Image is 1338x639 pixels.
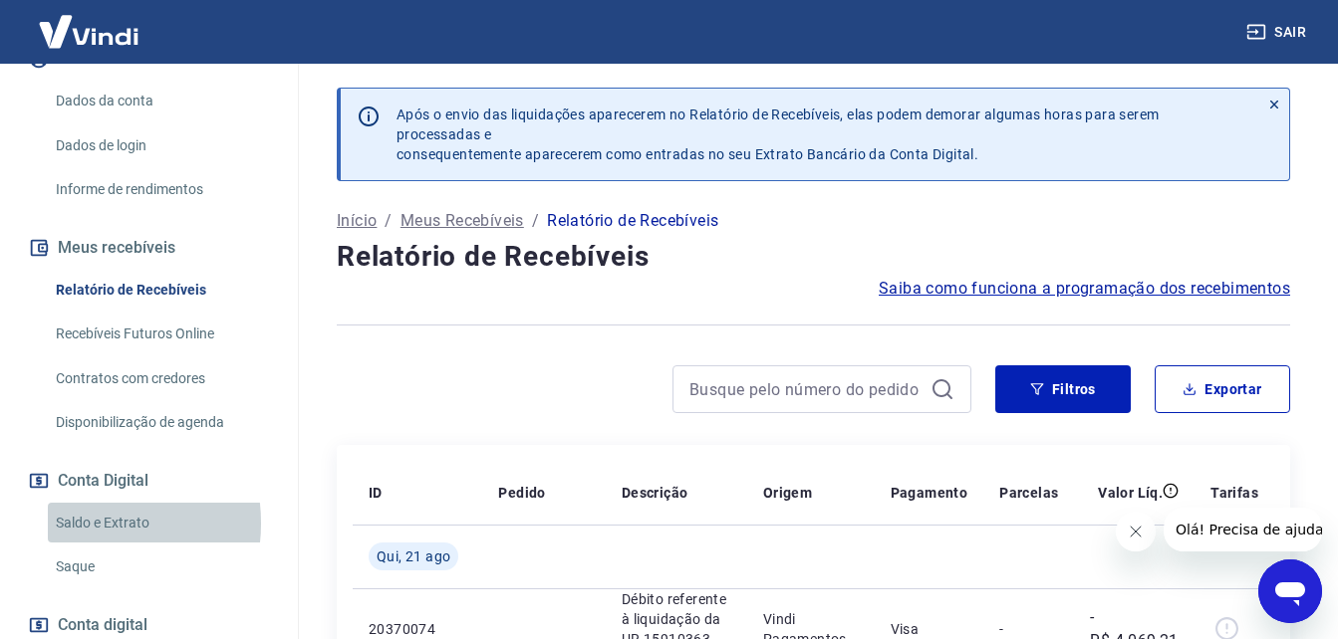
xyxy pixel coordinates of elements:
a: Saque [48,546,274,587]
a: Recebíveis Futuros Online [48,314,274,354]
p: Origem [763,483,812,503]
p: Após o envio das liquidações aparecerem no Relatório de Recebíveis, elas podem demorar algumas ho... [397,105,1243,164]
span: Olá! Precisa de ajuda? [12,14,167,30]
a: Meus Recebíveis [401,209,524,233]
a: Início [337,209,377,233]
p: Pedido [498,483,545,503]
button: Meus recebíveis [24,226,274,270]
button: Filtros [995,365,1131,413]
button: Sair [1242,14,1314,51]
p: / [532,209,539,233]
p: Pagamento [891,483,968,503]
button: Conta Digital [24,459,274,503]
p: / [385,209,392,233]
a: Informe de rendimentos [48,169,274,210]
iframe: Mensagem da empresa [1164,508,1322,551]
a: Saiba como funciona a programação dos recebimentos [879,277,1290,301]
p: Relatório de Recebíveis [547,209,718,233]
iframe: Botão para abrir a janela de mensagens [1258,559,1322,623]
p: 20370074 [369,619,466,639]
p: Valor Líq. [1098,483,1163,503]
p: Parcelas [999,483,1058,503]
input: Busque pelo número do pedido [689,374,923,404]
img: Vindi [24,1,153,62]
a: Relatório de Recebíveis [48,270,274,311]
a: Disponibilização de agenda [48,402,274,443]
span: Qui, 21 ago [377,546,450,566]
a: Saldo e Extrato [48,503,274,543]
a: Contratos com credores [48,358,274,399]
p: Descrição [622,483,688,503]
p: Tarifas [1210,483,1258,503]
span: Conta digital [58,611,147,639]
p: - [999,619,1058,639]
button: Exportar [1155,365,1290,413]
p: Visa [891,619,968,639]
p: ID [369,483,383,503]
h4: Relatório de Recebíveis [337,237,1290,277]
iframe: Fechar mensagem [1116,512,1156,551]
a: Dados da conta [48,81,274,121]
a: Dados de login [48,125,274,166]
